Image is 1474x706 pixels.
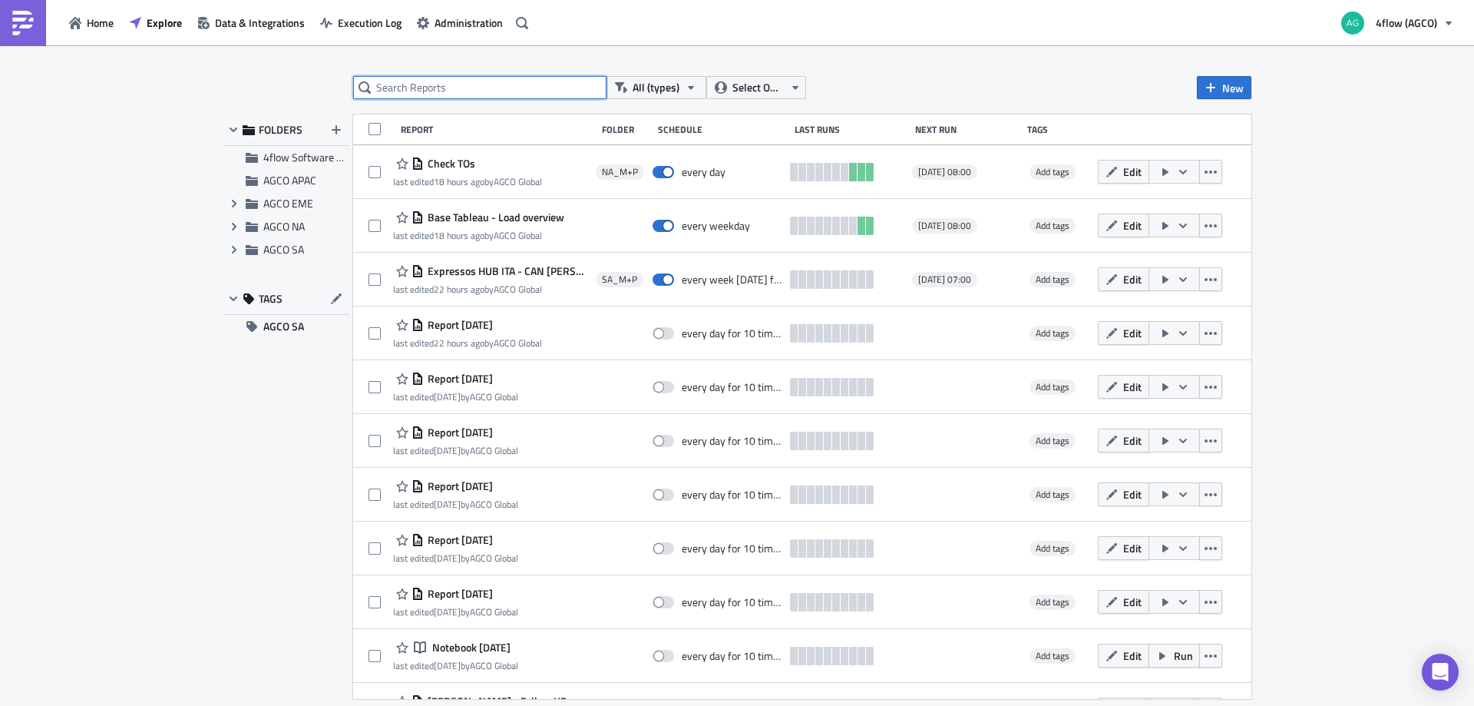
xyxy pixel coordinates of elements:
[190,11,312,35] button: Data & Integrations
[682,165,725,179] div: every day
[424,264,588,278] span: Expressos HUB ITA - CAN dessa semana
[434,551,461,565] time: 2025-08-26T19:01:27Z
[1222,80,1244,96] span: New
[263,149,358,165] span: 4flow Software KAM
[1098,375,1149,399] button: Edit
[1029,648,1076,664] span: Add tags
[918,220,971,232] span: [DATE] 08:00
[1036,648,1069,663] span: Add tags
[795,124,907,135] div: Last Runs
[1029,487,1076,502] span: Add tags
[263,195,313,211] span: AGCO EME
[393,391,518,403] div: last edited by AGCO Global
[393,230,564,241] div: last edited by AGCO Global
[434,282,484,297] time: 2025-08-27T14:59:25Z
[1029,218,1076,234] span: Add tags
[434,443,461,458] time: 2025-08-26T19:41:45Z
[682,595,783,609] div: every day for 10 times
[1029,541,1076,556] span: Add tags
[1029,326,1076,341] span: Add tags
[1098,160,1149,184] button: Edit
[915,124,1020,135] div: Next Run
[1098,590,1149,614] button: Edit
[1340,10,1366,36] img: Avatar
[338,15,402,31] span: Execution Log
[1123,271,1142,287] span: Edit
[121,11,190,35] button: Explore
[1123,325,1142,341] span: Edit
[682,326,783,340] div: every day for 10 times
[682,488,783,502] div: every day for 10 times
[918,166,971,178] span: [DATE] 08:00
[682,380,783,394] div: every day for 10 times
[424,318,493,332] span: Report 2025-08-27
[1036,218,1069,233] span: Add tags
[434,658,461,673] time: 2025-08-26T18:38:22Z
[1376,15,1437,31] span: 4flow (AGCO)
[61,11,121,35] button: Home
[424,426,493,439] span: Report 2025-08-26
[1098,214,1149,237] button: Edit
[434,228,484,243] time: 2025-08-27T18:14:27Z
[1027,124,1092,135] div: Tags
[1148,644,1200,668] button: Run
[409,11,511,35] a: Administration
[1123,217,1142,234] span: Edit
[606,76,706,99] button: All (types)
[1029,164,1076,180] span: Add tags
[1123,379,1142,395] span: Edit
[1036,380,1069,394] span: Add tags
[633,79,679,96] span: All (types)
[424,372,493,386] span: Report 2025-08-27
[1098,267,1149,291] button: Edit
[918,273,971,286] span: [DATE] 07:00
[1197,76,1251,99] button: New
[353,76,606,99] input: Search Reports
[1123,648,1142,664] span: Edit
[1098,429,1149,452] button: Edit
[393,499,518,510] div: last edited by AGCO Global
[428,641,511,655] span: Notebook 2025-08-26
[1098,321,1149,345] button: Edit
[259,123,302,137] span: FOLDERS
[424,479,493,493] span: Report 2025-08-26
[602,273,637,286] span: SA_M+P
[401,124,594,135] div: Report
[259,292,283,306] span: TAGS
[263,315,304,338] span: AGCO SA
[1036,487,1069,502] span: Add tags
[11,11,35,35] img: PushMetrics
[424,587,493,601] span: Report 2025-08-26
[1123,433,1142,449] span: Edit
[1036,595,1069,609] span: Add tags
[1036,433,1069,448] span: Add tags
[1123,164,1142,180] span: Edit
[1036,164,1069,179] span: Add tags
[682,273,783,287] div: every week on Friday for 5 times
[312,11,409,35] button: Execution Log
[215,15,305,31] span: Data & Integrations
[658,124,787,135] div: Schedule
[1029,595,1076,610] span: Add tags
[424,533,493,547] span: Report 2025-08-26
[263,218,305,234] span: AGCO NA
[434,389,461,404] time: 2025-08-27T12:33:44Z
[434,174,484,189] time: 2025-08-27T18:59:12Z
[87,15,114,31] span: Home
[1123,486,1142,502] span: Edit
[1123,594,1142,610] span: Edit
[435,15,503,31] span: Administration
[1029,272,1076,287] span: Add tags
[393,176,542,187] div: last edited by AGCO Global
[602,124,650,135] div: Folder
[223,315,349,338] button: AGCO SA
[147,15,182,31] span: Explore
[1098,536,1149,560] button: Edit
[1029,433,1076,449] span: Add tags
[682,649,783,663] div: every day for 10 times
[1036,326,1069,340] span: Add tags
[434,497,461,512] time: 2025-08-26T19:02:44Z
